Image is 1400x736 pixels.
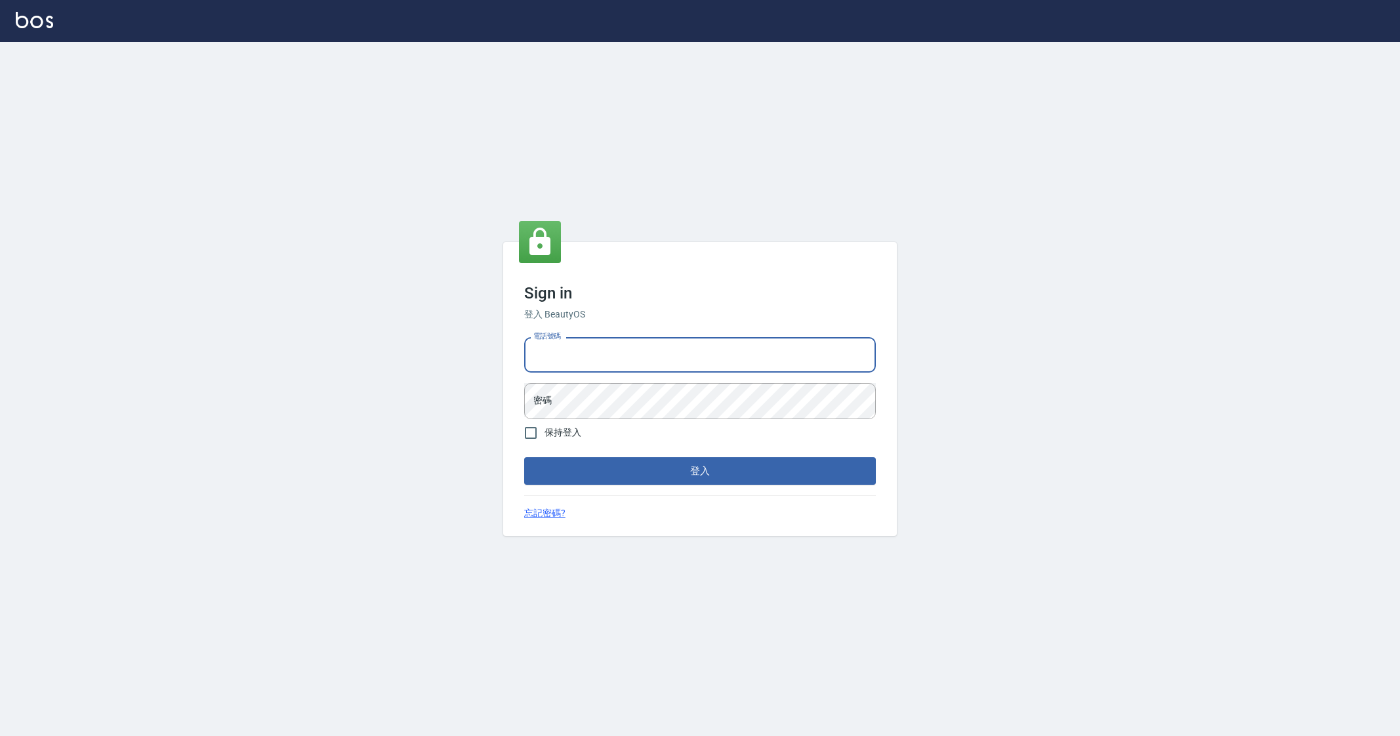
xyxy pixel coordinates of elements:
h6: 登入 BeautyOS [524,308,876,321]
h3: Sign in [524,284,876,302]
label: 電話號碼 [533,331,561,341]
button: 登入 [524,457,876,485]
a: 忘記密碼? [524,506,566,520]
img: Logo [16,12,53,28]
span: 保持登入 [545,426,581,440]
